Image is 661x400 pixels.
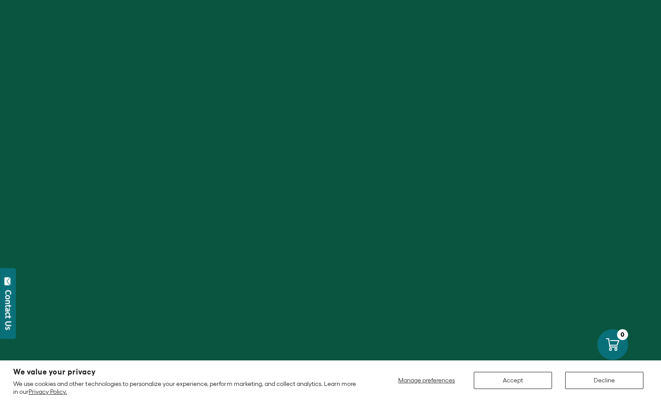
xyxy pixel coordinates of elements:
[398,377,455,384] span: Manage preferences
[4,290,13,330] div: Contact Us
[393,372,461,389] button: Manage preferences
[13,368,361,376] h2: We value your privacy
[474,372,552,389] button: Accept
[29,388,67,395] a: Privacy Policy.
[565,372,643,389] button: Decline
[13,380,361,396] p: We use cookies and other technologies to personalize your experience, perform marketing, and coll...
[617,329,628,340] div: 0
